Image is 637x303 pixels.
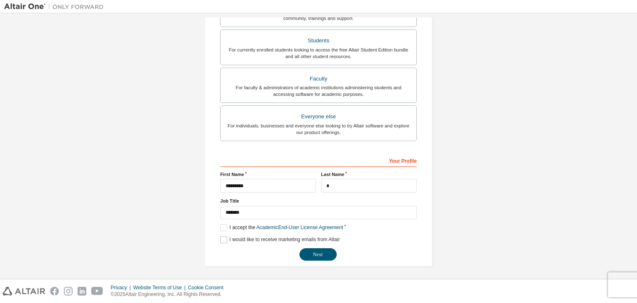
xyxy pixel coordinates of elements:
img: altair_logo.svg [2,287,45,296]
label: Job Title [220,198,417,204]
img: facebook.svg [50,287,59,296]
div: For currently enrolled students looking to access the free Altair Student Edition bundle and all ... [226,46,411,60]
label: I would like to receive marketing emails from Altair [220,236,340,243]
div: Everyone else [226,111,411,122]
img: Altair One [4,2,108,11]
label: I accept the [220,224,343,231]
div: For individuals, businesses and everyone else looking to try Altair software and explore our prod... [226,122,411,136]
img: instagram.svg [64,287,73,296]
label: Last Name [321,171,417,178]
div: Students [226,35,411,46]
div: Your Profile [220,154,417,167]
img: linkedin.svg [78,287,86,296]
button: Next [299,248,337,261]
p: © 2025 Altair Engineering, Inc. All Rights Reserved. [111,291,229,298]
div: Privacy [111,284,133,291]
a: Academic End-User License Agreement [256,225,343,230]
div: Faculty [226,73,411,85]
div: For faculty & administrators of academic institutions administering students and accessing softwa... [226,84,411,98]
img: youtube.svg [91,287,103,296]
div: Website Terms of Use [133,284,188,291]
div: Cookie Consent [188,284,228,291]
label: First Name [220,171,316,178]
